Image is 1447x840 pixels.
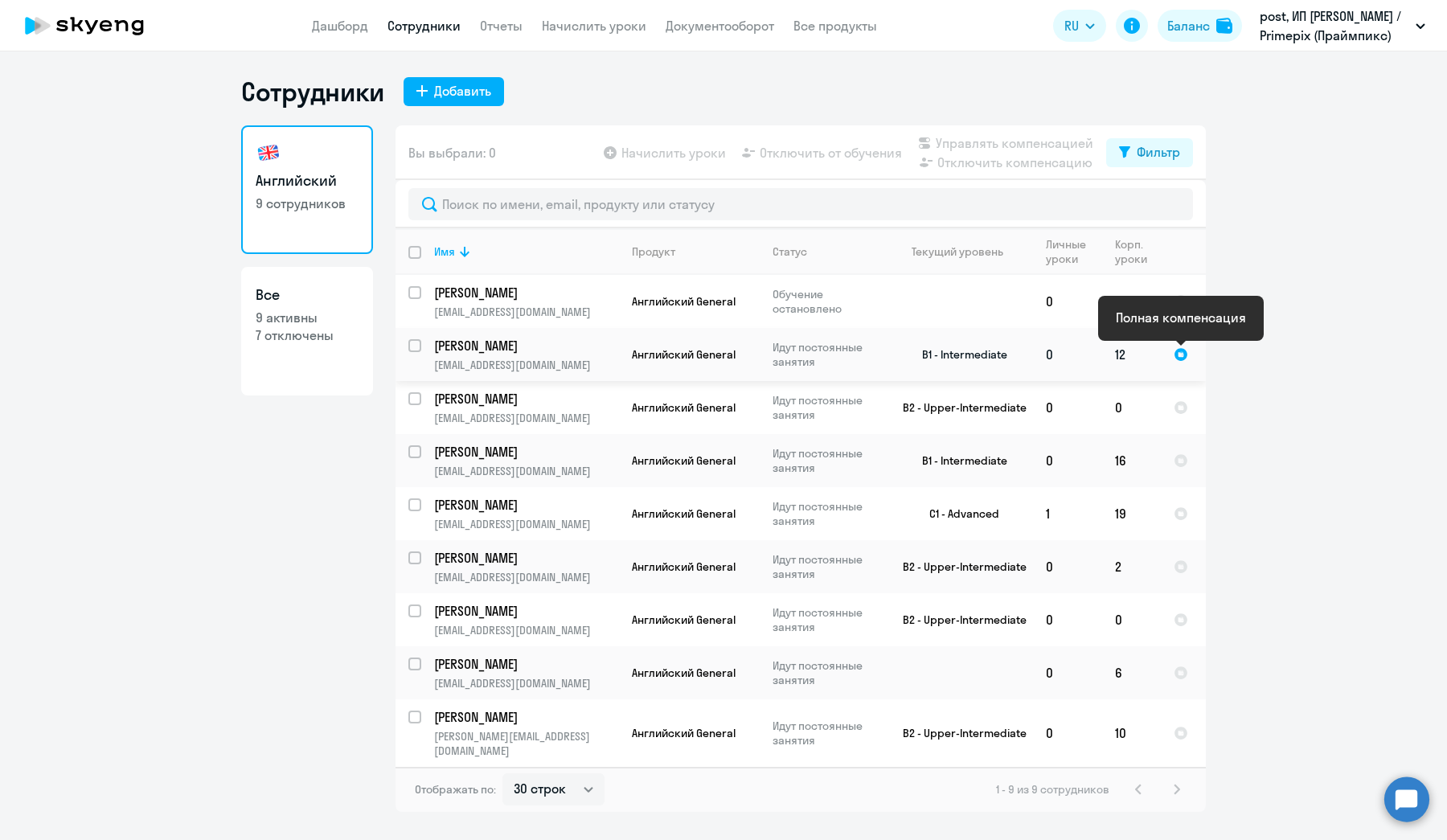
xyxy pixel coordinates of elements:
span: 1 - 9 из 9 сотрудников [996,782,1109,797]
td: 0 [1102,275,1161,328]
p: [EMAIL_ADDRESS][DOMAIN_NAME] [434,517,618,531]
div: Текущий уровень [912,244,1003,259]
a: Начислить уроки [542,18,646,34]
div: Статус [773,244,883,259]
p: [PERSON_NAME] [434,443,616,461]
span: Английский General [632,726,736,740]
span: Отображать по: [415,782,496,797]
button: RU [1053,10,1106,42]
span: Английский General [632,559,736,574]
td: 0 [1033,646,1102,699]
span: Английский General [632,613,736,627]
p: 9 сотрудников [256,195,359,212]
a: Английский9 сотрудников [241,125,373,254]
a: Все9 активны7 отключены [241,267,373,395]
td: 0 [1102,381,1161,434]
a: [PERSON_NAME] [434,337,618,354]
div: Личные уроки [1046,237,1101,266]
div: Фильтр [1137,142,1180,162]
p: Идут постоянные занятия [773,340,883,369]
td: 1 [1033,487,1102,540]
input: Поиск по имени, email, продукту или статусу [408,188,1193,220]
p: Идут постоянные занятия [773,393,883,422]
p: 9 активны [256,309,359,326]
td: B2 - Upper-Intermediate [883,381,1033,434]
span: Английский General [632,400,736,415]
p: [PERSON_NAME] [434,390,616,408]
p: [PERSON_NAME] [434,337,616,354]
div: Корп. уроки [1115,237,1150,266]
a: [PERSON_NAME] [434,443,618,461]
p: Идут постоянные занятия [773,446,883,475]
p: [EMAIL_ADDRESS][DOMAIN_NAME] [434,570,618,584]
p: Идут постоянные занятия [773,658,883,687]
p: [PERSON_NAME] [434,655,616,673]
td: 19 [1102,487,1161,540]
td: 16 [1102,434,1161,487]
p: post, ИП [PERSON_NAME] / Primepix (Праймпикс) [1260,6,1409,45]
p: [EMAIL_ADDRESS][DOMAIN_NAME] [434,623,618,637]
td: 0 [1033,381,1102,434]
td: B2 - Upper-Intermediate [883,699,1033,767]
p: [PERSON_NAME] [434,549,616,567]
div: Статус [773,244,807,259]
td: 0 [1033,540,1102,593]
a: [PERSON_NAME] [434,390,618,408]
div: Корп. уроки [1115,237,1160,266]
td: 0 [1033,328,1102,381]
a: [PERSON_NAME] [434,284,618,301]
td: B1 - Intermediate [883,434,1033,487]
span: Английский General [632,347,736,362]
p: [EMAIL_ADDRESS][DOMAIN_NAME] [434,305,618,319]
div: Текущий уровень [896,244,1032,259]
img: english [256,140,281,166]
p: [PERSON_NAME] [434,708,616,726]
a: [PERSON_NAME] [434,496,618,514]
p: Идут постоянные занятия [773,499,883,528]
td: 10 [1102,699,1161,767]
div: Добавить [434,81,491,100]
td: C1 - Advanced [883,487,1033,540]
td: 2 [1102,540,1161,593]
a: Все продукты [793,18,877,34]
button: Балансbalance [1158,10,1242,42]
td: B1 - Intermediate [883,328,1033,381]
h1: Сотрудники [241,76,384,108]
td: 0 [1033,434,1102,487]
p: [PERSON_NAME] [434,284,616,301]
span: Английский General [632,666,736,680]
h3: Английский [256,170,359,191]
p: Обучение остановлено [773,287,883,316]
span: Вы выбрали: 0 [408,143,496,162]
td: 12 [1102,328,1161,381]
span: Английский General [632,294,736,309]
a: [PERSON_NAME] [434,708,618,726]
p: [PERSON_NAME] [434,602,616,620]
p: [EMAIL_ADDRESS][DOMAIN_NAME] [434,464,618,478]
td: 6 [1102,646,1161,699]
td: 0 [1033,593,1102,646]
td: 0 [1033,275,1102,328]
td: 0 [1102,593,1161,646]
button: Фильтр [1106,138,1193,167]
a: Документооборот [666,18,774,34]
p: Идут постоянные занятия [773,605,883,634]
p: 7 отключены [256,326,359,344]
p: [EMAIL_ADDRESS][DOMAIN_NAME] [434,411,618,425]
a: Отчеты [480,18,523,34]
a: Сотрудники [387,18,461,34]
div: Полная компенсация [1116,308,1246,327]
p: [EMAIL_ADDRESS][DOMAIN_NAME] [434,676,618,690]
div: Продукт [632,244,759,259]
p: [PERSON_NAME][EMAIL_ADDRESS][DOMAIN_NAME] [434,729,618,758]
div: Баланс [1167,16,1210,35]
a: [PERSON_NAME] [434,655,618,673]
div: Имя [434,244,618,259]
div: Имя [434,244,455,259]
td: 0 [1033,699,1102,767]
span: Английский General [632,506,736,521]
a: Дашборд [312,18,368,34]
div: Продукт [632,244,675,259]
img: balance [1216,18,1232,34]
td: B2 - Upper-Intermediate [883,593,1033,646]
